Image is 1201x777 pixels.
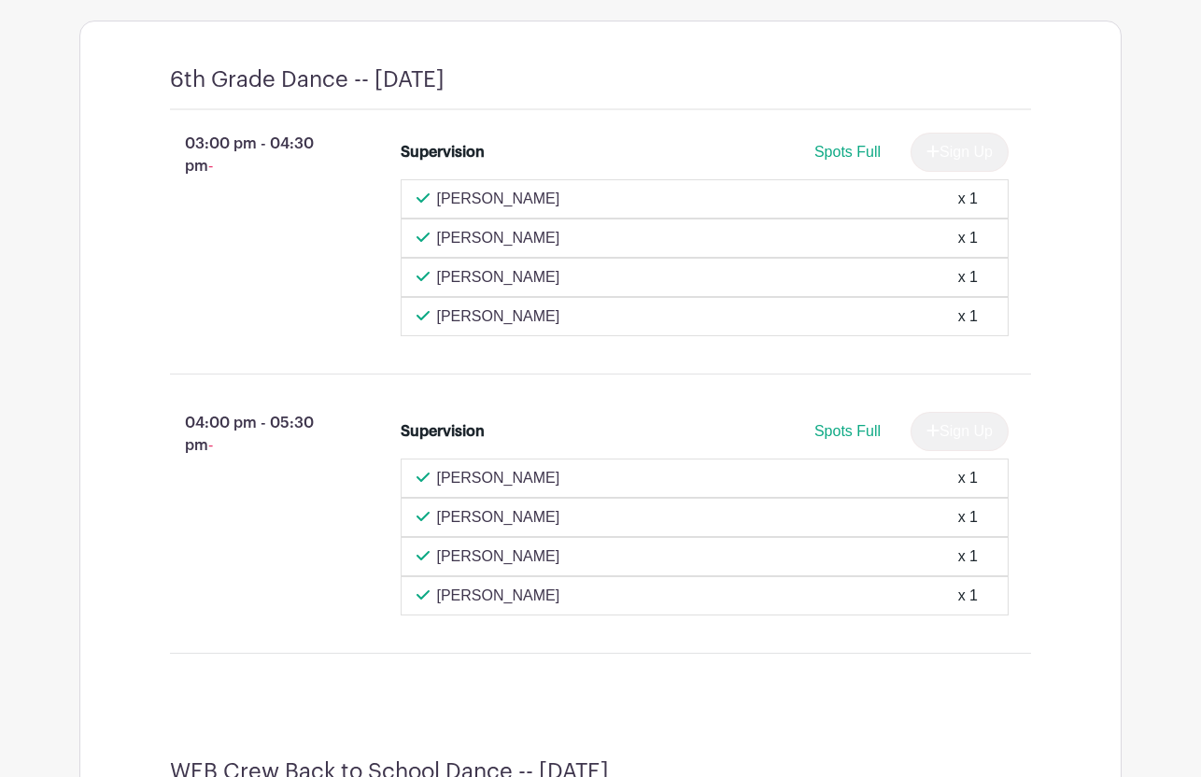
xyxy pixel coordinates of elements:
[437,506,560,529] p: [PERSON_NAME]
[437,467,560,489] p: [PERSON_NAME]
[437,188,560,210] p: [PERSON_NAME]
[814,144,881,160] span: Spots Full
[958,467,978,489] div: x 1
[437,227,560,249] p: [PERSON_NAME]
[958,266,978,289] div: x 1
[958,545,978,568] div: x 1
[958,585,978,607] div: x 1
[208,437,213,453] span: -
[401,420,485,443] div: Supervision
[208,158,213,174] span: -
[401,141,485,163] div: Supervision
[170,66,445,93] h4: 6th Grade Dance -- [DATE]
[958,227,978,249] div: x 1
[437,266,560,289] p: [PERSON_NAME]
[958,305,978,328] div: x 1
[437,585,560,607] p: [PERSON_NAME]
[437,545,560,568] p: [PERSON_NAME]
[140,125,371,185] p: 03:00 pm - 04:30 pm
[814,423,881,439] span: Spots Full
[958,506,978,529] div: x 1
[437,305,560,328] p: [PERSON_NAME]
[958,188,978,210] div: x 1
[140,404,371,464] p: 04:00 pm - 05:30 pm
